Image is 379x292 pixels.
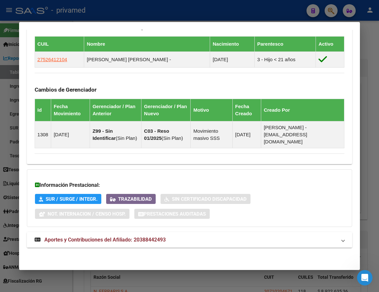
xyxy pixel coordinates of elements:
[232,99,261,121] th: Fecha Creado
[117,135,136,141] span: Sin Plan
[84,37,210,52] th: Nombre
[48,211,126,217] span: Not. Internacion / Censo Hosp.
[38,57,67,62] span: 27526412104
[35,209,129,219] button: Not. Internacion / Censo Hosp.
[191,121,232,148] td: Movimiento masivo SSS
[51,121,90,148] td: [DATE]
[35,194,101,204] button: SUR / SURGE / INTEGR.
[106,194,156,204] button: Trazabilidad
[46,196,97,202] span: SUR / SURGE / INTEGR.
[35,99,51,121] th: Id
[90,121,141,148] td: ( )
[210,52,254,68] td: [DATE]
[261,99,344,121] th: Creado Por
[141,99,191,121] th: Gerenciador / Plan Nuevo
[118,196,152,202] span: Trazabilidad
[261,121,344,148] td: [PERSON_NAME] - [EMAIL_ADDRESS][DOMAIN_NAME]
[90,99,141,121] th: Gerenciador / Plan Anterior
[172,196,247,202] span: Sin Certificado Discapacidad
[35,121,51,148] td: 1308
[93,128,116,141] strong: Z99 - Sin Identificar
[27,232,352,248] mat-expansion-panel-header: Aportes y Contribuciones del Afiliado: 20388442493
[357,270,373,286] iframe: Intercom live chat
[141,121,191,148] td: ( )
[191,99,232,121] th: Motivo
[254,37,316,52] th: Parentesco
[51,99,90,121] th: Fecha Movimiento
[134,209,210,219] button: Prestaciones Auditadas
[35,86,345,93] h3: Cambios de Gerenciador
[44,237,166,243] span: Aportes y Contribuciones del Afiliado: 20388442493
[144,128,169,141] strong: C03 - Reso 01/2025
[163,135,181,141] span: Sin Plan
[161,194,251,204] button: Sin Certificado Discapacidad
[232,121,261,148] td: [DATE]
[84,52,210,68] td: [PERSON_NAME] [PERSON_NAME] -
[144,211,206,217] span: Prestaciones Auditadas
[210,37,254,52] th: Nacimiento
[316,37,344,52] th: Activo
[35,181,344,189] h3: Información Prestacional:
[254,52,316,68] td: 3 - Hijo < 21 años
[35,37,84,52] th: CUIL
